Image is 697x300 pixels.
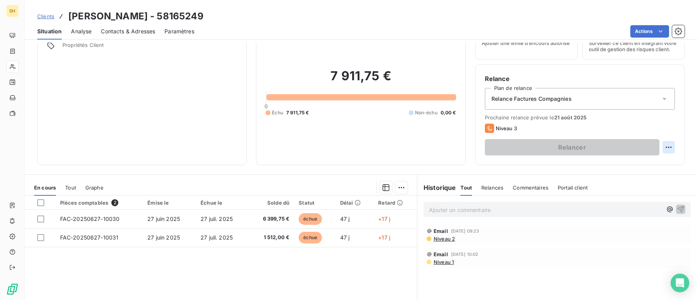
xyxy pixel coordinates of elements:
span: Niveau 1 [433,259,454,265]
span: Analyse [71,28,92,35]
span: Niveau 3 [496,125,517,131]
span: 27 juil. 2025 [201,216,233,222]
span: Non-échu [415,109,438,116]
span: échue [299,213,322,225]
h6: Relance [485,74,675,83]
span: 0 [265,103,268,109]
span: Situation [37,28,62,35]
span: Ajouter une limite d’encours autorisé [482,40,570,46]
h2: 7 911,75 € [266,68,456,91]
a: Clients [37,12,54,20]
span: FAC-20250627-10030 [60,216,120,222]
span: Niveau 2 [433,236,455,242]
span: Relances [481,184,503,191]
span: 27 juin 2025 [147,234,180,241]
div: SH [6,5,19,17]
span: Commentaires [513,184,548,191]
span: Paramètres [164,28,194,35]
div: Solde dû [253,200,289,206]
div: Retard [378,200,412,206]
span: FAC-20250627-10031 [60,234,119,241]
div: Pièces comptables [60,199,138,206]
div: Statut [299,200,330,206]
span: +17 j [378,216,390,222]
span: Clients [37,13,54,19]
span: En cours [34,184,56,191]
img: Logo LeanPay [6,283,19,295]
div: Échue le [201,200,244,206]
span: Email [434,228,448,234]
span: 1 512,00 € [253,234,289,241]
span: [DATE] 10:02 [451,252,479,257]
span: Échu [272,109,283,116]
button: Relancer [485,139,659,155]
span: Propriétés Client [62,42,237,53]
span: 27 juil. 2025 [201,234,233,241]
span: Surveiller ce client en intégrant votre outil de gestion des risques client. [589,40,678,52]
span: 7 911,75 € [286,109,309,116]
h3: [PERSON_NAME] - 58165249 [68,9,204,23]
span: 6 399,75 € [253,215,289,223]
button: Actions [630,25,669,38]
span: 0,00 € [441,109,456,116]
span: Graphe [85,184,104,191]
span: Tout [460,184,472,191]
span: +17 j [378,234,390,241]
span: 2 [111,199,118,206]
div: Émise le [147,200,191,206]
span: Email [434,251,448,257]
span: Tout [65,184,76,191]
span: 27 juin 2025 [147,216,180,222]
div: Open Intercom Messenger [671,274,689,292]
span: Contacts & Adresses [101,28,155,35]
span: 47 j [340,216,350,222]
span: Relance Factures Compagnies [491,95,572,103]
span: Portail client [558,184,588,191]
div: Délai [340,200,369,206]
span: [DATE] 09:23 [451,229,479,233]
span: Prochaine relance prévue le [485,114,675,121]
span: 47 j [340,234,350,241]
span: 21 août 2025 [554,114,587,121]
h6: Historique [417,183,456,192]
span: échue [299,232,322,243]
